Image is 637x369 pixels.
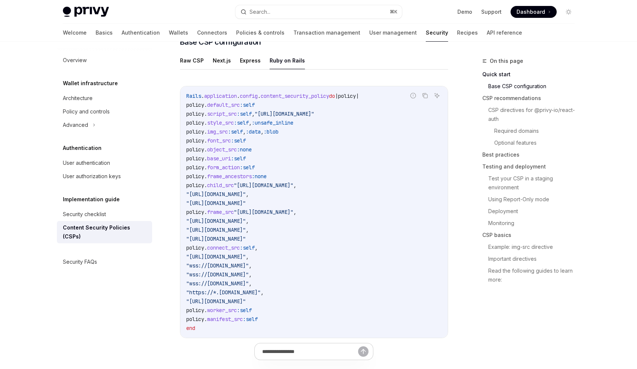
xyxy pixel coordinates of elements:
[246,128,261,135] span: :data
[246,253,249,260] span: ,
[293,182,296,189] span: ,
[563,6,575,18] button: Toggle dark mode
[240,52,261,69] button: Express
[237,93,240,99] span: .
[207,244,240,251] span: connect_src
[57,208,152,221] a: Security checklist
[207,137,231,144] span: font_src
[186,280,249,287] span: "wss://[DOMAIN_NAME]"
[249,271,252,278] span: ,
[63,144,102,153] h5: Authentication
[228,128,243,135] span: :self
[335,93,338,99] span: |
[169,24,188,42] a: Wallets
[482,241,580,253] a: Example: img-src directive
[186,218,246,224] span: "[URL][DOMAIN_NAME]"
[186,110,207,117] span: policy.
[356,93,359,99] span: |
[236,24,284,42] a: Policies & controls
[482,68,580,80] a: Quick start
[57,221,152,243] a: Content Security Policies (CSPs)
[261,289,264,296] span: ,
[63,94,93,103] div: Architecture
[261,128,264,135] span: ,
[482,193,580,205] a: Using Report-Only mode
[457,8,472,16] a: Demo
[57,54,152,67] a: Overview
[186,235,246,242] span: "[URL][DOMAIN_NAME]"
[186,262,249,269] span: "wss://[DOMAIN_NAME]"
[63,172,121,181] div: User authorization keys
[482,92,580,104] a: CSP recommendations
[270,52,305,69] button: Ruby on Rails
[207,164,240,171] span: form_action
[249,119,252,126] span: ,
[213,52,231,69] button: Next.js
[252,173,267,180] span: :none
[207,173,252,180] span: frame_ancestors
[186,271,249,278] span: "wss://[DOMAIN_NAME]"
[237,307,252,314] span: :self
[517,8,545,16] span: Dashboard
[482,80,580,92] a: Base CSP configuration
[186,325,195,331] span: end
[63,24,87,42] a: Welcome
[482,137,580,149] a: Optional features
[231,155,246,162] span: :self
[482,104,580,125] a: CSP directives for @privy-io/react-auth
[63,107,110,116] div: Policy and controls
[186,227,246,233] span: "[URL][DOMAIN_NAME]"
[207,155,231,162] span: base_uri
[63,195,120,204] h5: Implementation guide
[234,119,249,126] span: :self
[482,149,580,161] a: Best practices
[237,110,252,117] span: :self
[482,173,580,193] a: Test your CSP in a staging environment
[369,24,417,42] a: User management
[246,227,249,233] span: ,
[63,56,87,65] div: Overview
[63,158,110,167] div: User authentication
[255,110,314,117] span: "[URL][DOMAIN_NAME]"
[186,102,207,108] span: policy.
[293,24,360,42] a: Transaction management
[293,209,296,215] span: ,
[408,91,418,100] button: Report incorrect code
[231,137,246,144] span: :self
[240,102,255,108] span: :self
[63,223,148,241] div: Content Security Policies (CSPs)
[207,307,237,314] span: worker_src
[246,191,249,198] span: ,
[249,280,252,287] span: ,
[432,91,442,100] button: Ask AI
[204,93,237,99] span: application
[482,161,580,173] a: Testing and deployment
[246,218,249,224] span: ,
[186,146,207,153] span: policy.
[235,5,402,19] button: Search...⌘K
[252,110,255,117] span: ,
[186,316,207,323] span: policy.
[511,6,557,18] a: Dashboard
[186,137,207,144] span: policy.
[57,255,152,269] a: Security FAQs
[197,24,227,42] a: Connectors
[234,182,293,189] span: "[URL][DOMAIN_NAME]"
[252,119,293,126] span: :unsafe_inline
[63,121,88,129] div: Advanced
[63,7,109,17] img: light logo
[240,244,255,251] span: :self
[207,316,243,323] span: manifest_src
[207,119,234,126] span: style_src
[240,93,258,99] span: config
[390,9,398,15] span: ⌘ K
[186,128,207,135] span: policy.
[207,182,234,189] span: child_src
[186,191,246,198] span: "[URL][DOMAIN_NAME]"
[57,105,152,118] a: Policy and controls
[186,155,207,162] span: policy.
[426,24,448,42] a: Security
[482,253,580,265] a: Important directives
[57,118,152,132] button: Advanced
[481,8,502,16] a: Support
